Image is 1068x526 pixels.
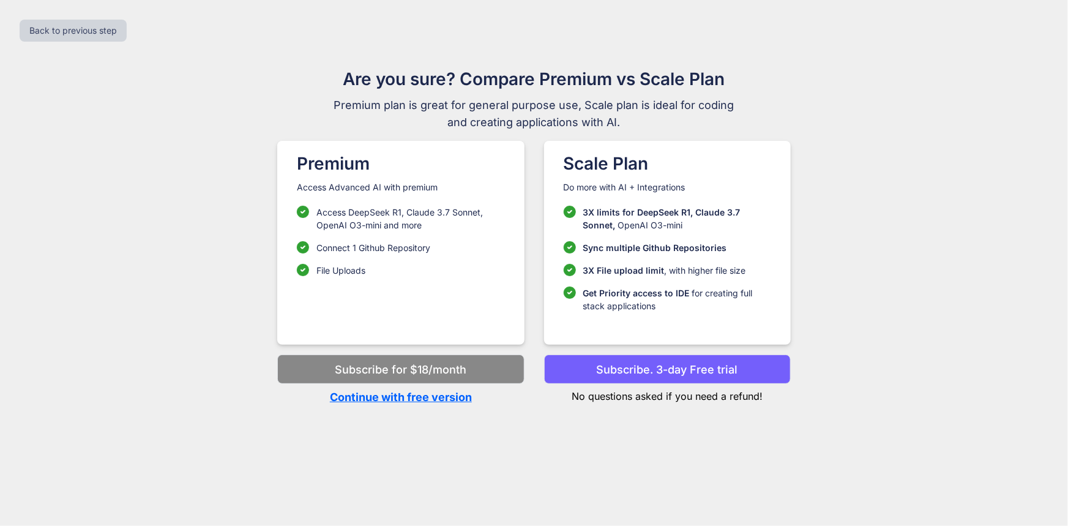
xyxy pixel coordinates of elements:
[544,384,791,404] p: No questions asked if you need a refund!
[544,355,791,384] button: Subscribe. 3-day Free trial
[583,265,665,276] span: 3X File upload limit
[564,287,576,299] img: checklist
[597,361,738,378] p: Subscribe. 3-day Free trial
[297,206,309,218] img: checklist
[316,264,365,277] p: File Uploads
[329,66,740,92] h1: Are you sure? Compare Premium vs Scale Plan
[564,151,771,176] h1: Scale Plan
[583,264,746,277] p: , with higher file size
[297,151,504,176] h1: Premium
[277,389,524,405] p: Continue with free version
[316,206,504,231] p: Access DeepSeek R1, Claude 3.7 Sonnet, OpenAI O3-mini and more
[564,181,771,193] p: Do more with AI + Integrations
[564,241,576,254] img: checklist
[583,241,727,254] p: Sync multiple Github Repositories
[277,355,524,384] button: Subscribe for $18/month
[20,20,127,42] button: Back to previous step
[335,361,466,378] p: Subscribe for $18/month
[297,264,309,276] img: checklist
[564,206,576,218] img: checklist
[316,241,430,254] p: Connect 1 Github Repository
[297,181,504,193] p: Access Advanced AI with premium
[583,288,690,298] span: Get Priority access to IDE
[564,264,576,276] img: checklist
[583,207,741,230] span: 3X limits for DeepSeek R1, Claude 3.7 Sonnet,
[297,241,309,254] img: checklist
[329,97,740,131] span: Premium plan is great for general purpose use, Scale plan is ideal for coding and creating applic...
[583,287,771,312] p: for creating full stack applications
[583,206,771,231] p: OpenAI O3-mini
